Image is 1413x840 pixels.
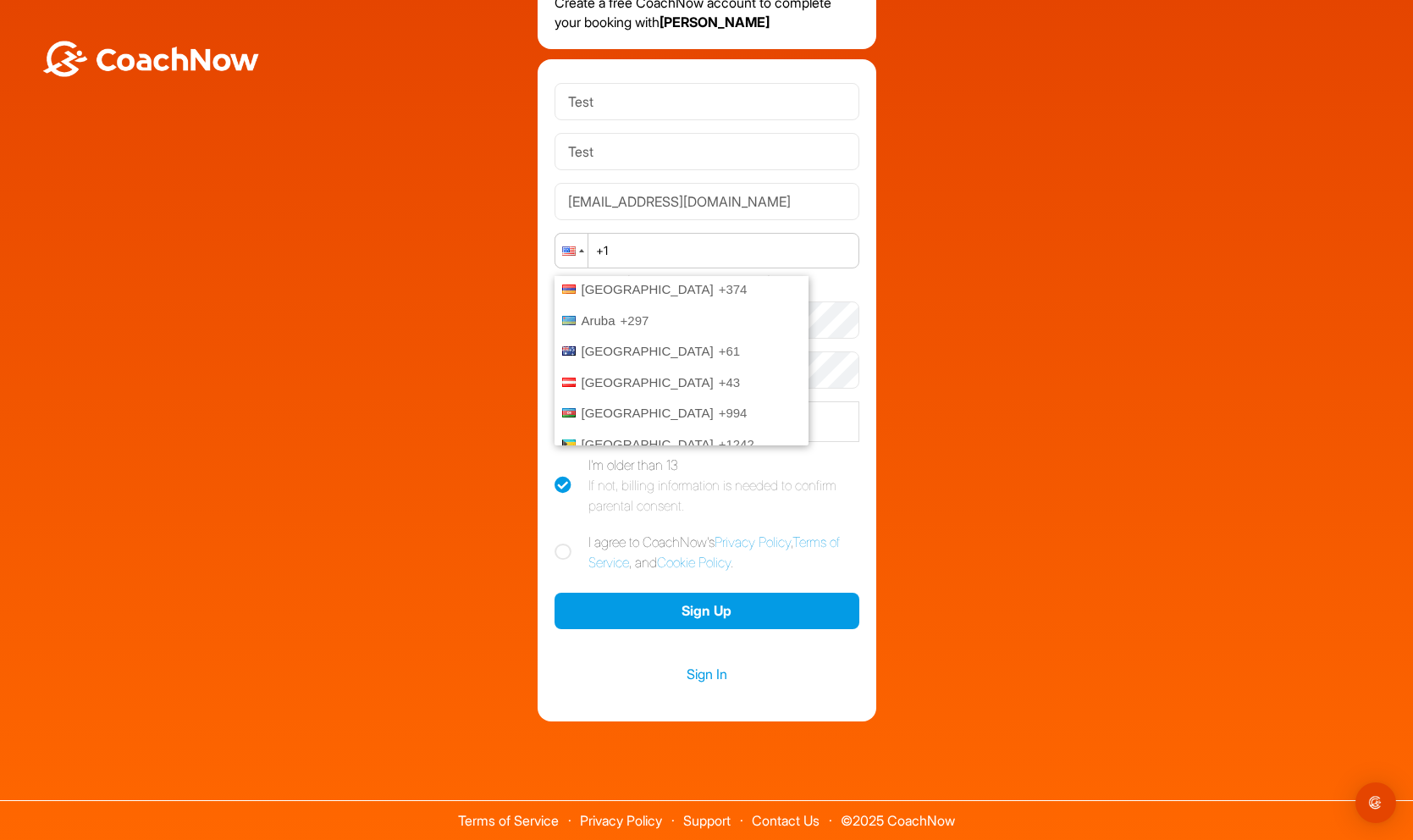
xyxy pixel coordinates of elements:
a: Cookie Policy [657,554,731,571]
div: United States: + 1 [555,234,588,268]
a: Contact Us [752,812,820,829]
span: © 2025 CoachNow [832,801,963,827]
a: Privacy Policy [715,533,791,550]
strong: [PERSON_NAME] [660,14,770,30]
span: +297 [621,313,649,328]
a: Sign In [555,663,859,685]
input: Email [555,183,859,220]
span: +43 [719,375,740,390]
a: Support [683,812,731,829]
label: I agree to CoachNow's , , and . [555,532,859,572]
img: BwLJSsUCoWCh5upNqxVrqldRgqLPVwmV24tXu5FoVAoFEpwwqQ3VIfuoInZCoVCoTD4vwADAC3ZFMkVEQFDAAAAAElFTkSuQmCC [41,41,261,77]
a: Privacy Policy [580,812,662,829]
div: If not, billing information is needed to confirm parental consent. [588,475,859,516]
input: Last Name [555,133,859,170]
div: Open Intercom Messenger [1355,782,1396,823]
span: [GEOGRAPHIC_DATA] [582,437,714,451]
span: +61 [719,344,740,358]
input: Phone Number [555,233,859,268]
span: [GEOGRAPHIC_DATA] [582,282,714,296]
input: First Name [555,83,859,120]
span: [GEOGRAPHIC_DATA] [582,344,714,358]
span: +374 [719,282,748,296]
a: Terms of Service [458,812,559,829]
span: Aruba [582,313,615,328]
button: Sign Up [555,593,859,629]
label: Phone Number (so your coach can contact you) [555,274,771,286]
span: +1242 [719,437,754,451]
div: I'm older than 13 [588,455,859,516]
span: [GEOGRAPHIC_DATA] [582,375,714,390]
